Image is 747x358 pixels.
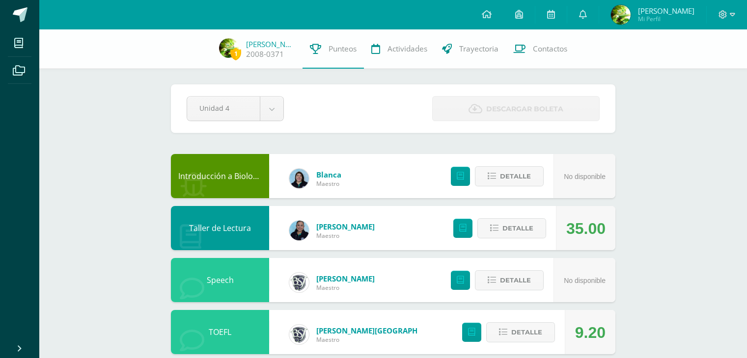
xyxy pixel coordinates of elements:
[316,274,375,283] a: [PERSON_NAME]
[316,335,434,344] span: Maestro
[486,322,555,342] button: Detalle
[486,97,563,121] span: Descargar boleta
[246,39,295,49] a: [PERSON_NAME]
[289,273,309,292] img: cf0f0e80ae19a2adee6cb261b32f5f36.png
[316,179,341,188] span: Maestro
[171,206,269,250] div: Taller de Lectura
[500,271,531,289] span: Detalle
[171,310,269,354] div: TOEFL
[566,206,606,251] div: 35.00
[316,326,434,335] a: [PERSON_NAME][GEOGRAPHIC_DATA]
[459,44,498,54] span: Trayectoria
[575,310,606,355] div: 9.20
[246,49,284,59] a: 2008-0371
[564,173,606,180] span: No disponible
[230,48,241,60] span: 1
[171,258,269,302] div: Speech
[364,29,435,69] a: Actividades
[219,38,239,58] img: 19a790bb8d2bc2d2b7316835407f9c17.png
[187,97,283,121] a: Unidad 4
[475,166,544,186] button: Detalle
[387,44,427,54] span: Actividades
[506,29,575,69] a: Contactos
[500,167,531,185] span: Detalle
[611,5,631,25] img: 19a790bb8d2bc2d2b7316835407f9c17.png
[329,44,357,54] span: Punteos
[564,277,606,284] span: No disponible
[289,169,309,188] img: 6df1b4a1ab8e0111982930b53d21c0fa.png
[303,29,364,69] a: Punteos
[289,325,309,344] img: 16c3d0cd5e8cae4aecb86a0a5c6f5782.png
[289,221,309,240] img: 9587b11a6988a136ca9b298a8eab0d3f.png
[477,218,546,238] button: Detalle
[316,231,375,240] span: Maestro
[171,154,269,198] div: Introducción a Biología
[511,323,542,341] span: Detalle
[435,29,506,69] a: Trayectoria
[316,222,375,231] a: [PERSON_NAME]
[533,44,567,54] span: Contactos
[638,15,694,23] span: Mi Perfil
[502,219,533,237] span: Detalle
[475,270,544,290] button: Detalle
[316,283,375,292] span: Maestro
[638,6,694,16] span: [PERSON_NAME]
[199,97,248,120] span: Unidad 4
[316,170,341,179] a: Blanca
